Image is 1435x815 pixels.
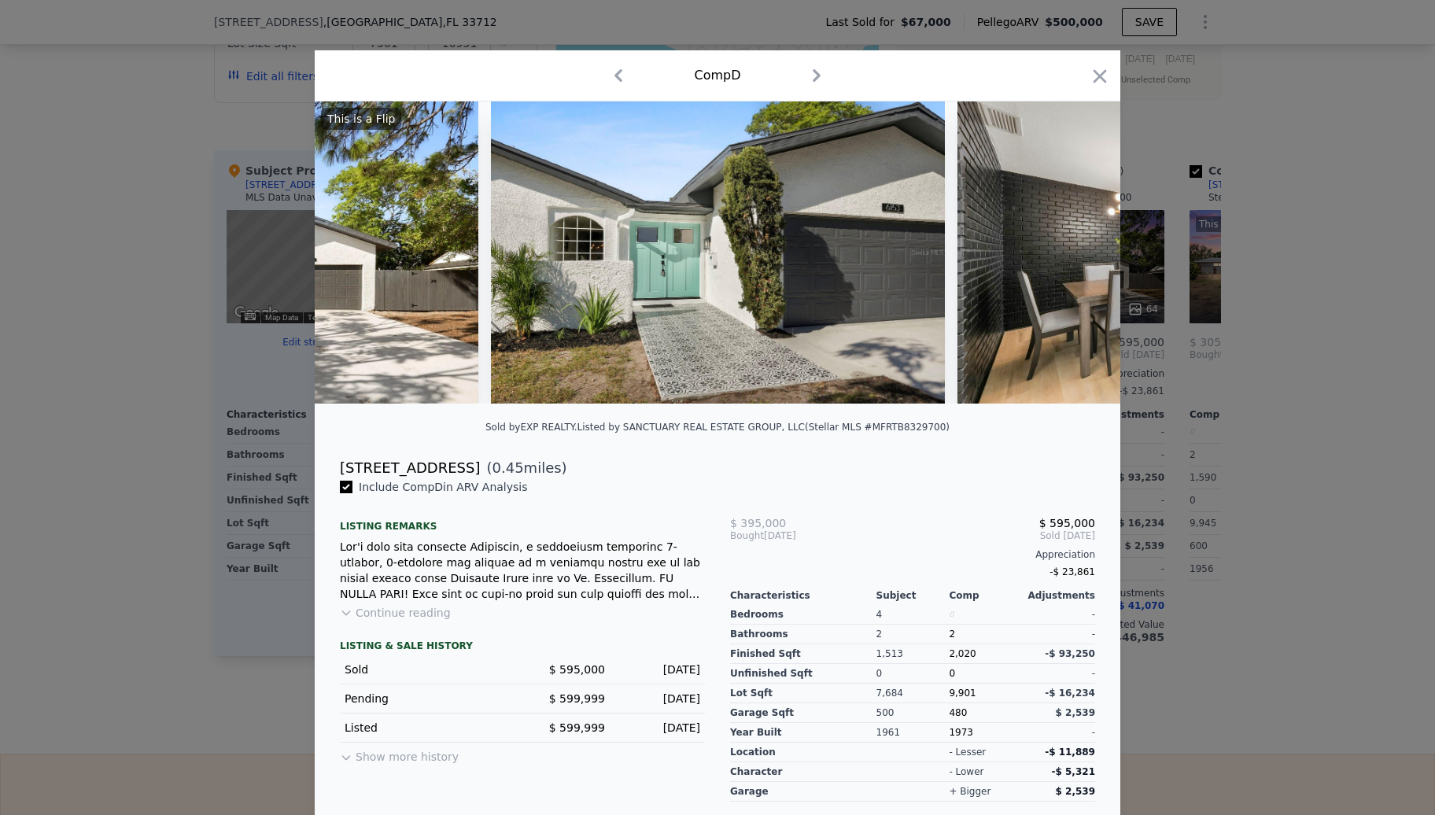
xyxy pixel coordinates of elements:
button: Show more history [340,743,459,765]
span: $ 599,999 [549,692,605,705]
div: Pending [345,691,510,706]
div: Lor'i dolo sita consecte Adipiscin, e seddoeiusm temporinc 7-utlabor, 0-etdolore mag aliquae ad m... [340,539,705,602]
div: Subject [876,589,950,602]
div: Comp [949,589,1022,602]
span: -$ 11,889 [1045,747,1095,758]
div: Listing remarks [340,507,705,533]
span: $ 2,539 [1056,786,1095,797]
span: 480 [949,707,967,718]
span: ( miles) [480,457,566,479]
div: [STREET_ADDRESS] [340,457,480,479]
span: $ 595,000 [549,663,605,676]
div: Characteristics [730,589,876,602]
span: Bought [730,529,764,542]
div: garage [730,782,876,802]
div: 2 [949,625,1022,644]
span: $ 395,000 [730,517,786,529]
img: Property Img [491,101,944,404]
div: Bedrooms [730,605,876,625]
div: + bigger [949,785,990,798]
span: 9,901 [949,688,976,699]
div: - lower [949,765,983,778]
div: 0 [876,664,950,684]
div: Adjustments [1022,589,1095,602]
div: This is a Flip [321,108,401,130]
div: - lesser [949,746,986,758]
span: -$ 16,234 [1045,688,1095,699]
div: 0 [949,605,1022,625]
div: 2 [876,625,950,644]
div: 500 [876,703,950,723]
div: Year Built [730,723,876,743]
img: Property Img [957,101,1411,404]
span: 2,020 [949,648,976,659]
span: -$ 93,250 [1045,648,1095,659]
span: 0 [949,668,955,679]
div: [DATE] [618,662,700,677]
span: $ 2,539 [1056,707,1095,718]
div: - [1022,664,1095,684]
div: 7,684 [876,684,950,703]
div: - [1022,605,1095,625]
span: -$ 23,861 [1050,566,1095,577]
div: Garage Sqft [730,703,876,723]
span: $ 599,999 [549,721,605,734]
div: 1,513 [876,644,950,664]
div: [DATE] [730,529,852,542]
div: - [1022,625,1095,644]
div: Unfinished Sqft [730,664,876,684]
div: 4 [876,605,950,625]
div: Listed by SANCTUARY REAL ESTATE GROUP, LLC (Stellar MLS #MFRTB8329700) [577,422,950,433]
span: 0.45 [492,459,524,476]
div: 1973 [949,723,1022,743]
span: -$ 5,321 [1052,766,1095,777]
div: Comp D [694,66,740,85]
div: [DATE] [618,691,700,706]
div: 1961 [876,723,950,743]
div: location [730,743,876,762]
span: Include Comp D in ARV Analysis [352,481,534,493]
div: Bathrooms [730,625,876,644]
div: Listed [345,720,510,736]
div: Sold [345,662,510,677]
div: character [730,762,876,782]
div: Sold by EXP REALTY . [485,422,577,433]
div: LISTING & SALE HISTORY [340,640,705,655]
span: $ 595,000 [1039,517,1095,529]
div: - [1022,723,1095,743]
div: [DATE] [618,720,700,736]
div: Appreciation [730,548,1095,561]
div: Lot Sqft [730,684,876,703]
div: Finished Sqft [730,644,876,664]
span: Sold [DATE] [852,529,1095,542]
button: Continue reading [340,605,451,621]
